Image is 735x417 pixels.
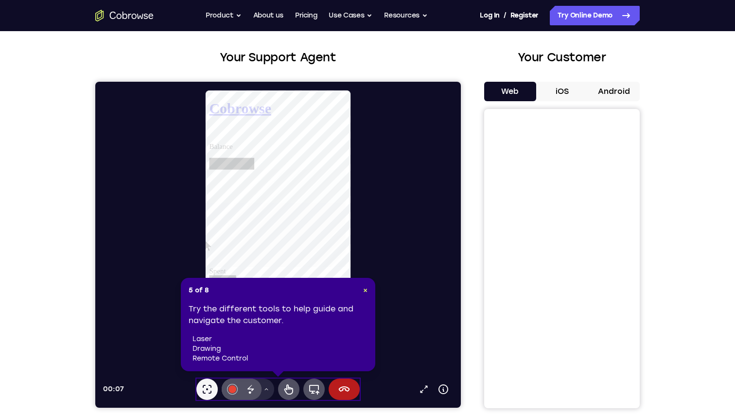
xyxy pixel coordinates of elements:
li: drawing [192,344,367,354]
button: Annotations color [126,297,148,318]
span: 5 of 8 [189,286,209,295]
div: Try the different tools to help guide and navigate the customer. [189,303,367,363]
span: × [363,286,367,294]
iframe: Agent [95,82,461,408]
button: Use Cases [329,6,372,25]
button: Full device [208,297,229,318]
button: Laser pointer [101,297,122,318]
button: Disappearing ink [145,297,166,318]
a: About us [253,6,283,25]
a: Register [510,6,539,25]
li: remote control [192,354,367,363]
button: End session [233,297,264,318]
button: Web [484,82,536,101]
h2: Your Customer [484,49,640,66]
li: laser [192,334,367,344]
button: Resources [384,6,428,25]
button: Product [206,6,242,25]
button: iOS [536,82,588,101]
button: Remote control [183,297,204,318]
a: Pricing [295,6,317,25]
a: Go to the home page [95,10,154,21]
h2: Your Support Agent [95,49,461,66]
button: Device info [338,298,358,317]
a: Try Online Demo [550,6,640,25]
a: Log In [480,6,499,25]
button: Close Tour [363,286,367,295]
span: / [504,10,507,21]
button: Drawing tools menu [163,297,179,318]
button: Android [588,82,640,101]
a: Popout [319,298,338,317]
